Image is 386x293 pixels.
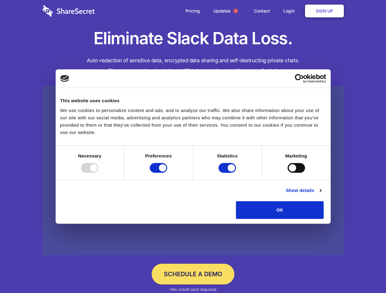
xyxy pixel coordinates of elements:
strong: Preferences [145,153,172,158]
a: Wistia video thumbnail [42,86,344,255]
strong: Marketing [285,153,307,158]
div: We use cookies to personalize content and ads, and to analyze our traffic. We also share informat... [60,107,326,136]
a: Pricing [179,2,206,20]
a: Contact [248,2,276,20]
h4: Auto-redaction of sensitive data, encrypted data sharing and self-destructing private chats. Shar... [42,56,344,76]
button: OK [236,201,324,219]
em: *No credit card required. [169,287,217,292]
a: Show details [286,187,321,194]
a: Usercentrics Cookiebot - opens in a new window [273,74,326,83]
div: This website uses cookies [60,97,326,104]
strong: Statistics [217,153,238,158]
img: logo-wordmark-white-trans-d4663122ce5f474addd5e946df7df03e33cb6a1c49d2221995e7729f52c070b2.svg [42,5,95,17]
strong: Necessary [78,153,101,158]
img: logo [60,75,69,82]
a: Login [277,2,304,20]
span: 1 [233,9,238,13]
a: Schedule a Demo [152,264,234,284]
h1: Eliminate Slack Data Loss. [42,27,344,49]
a: Sign Up [305,5,344,17]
